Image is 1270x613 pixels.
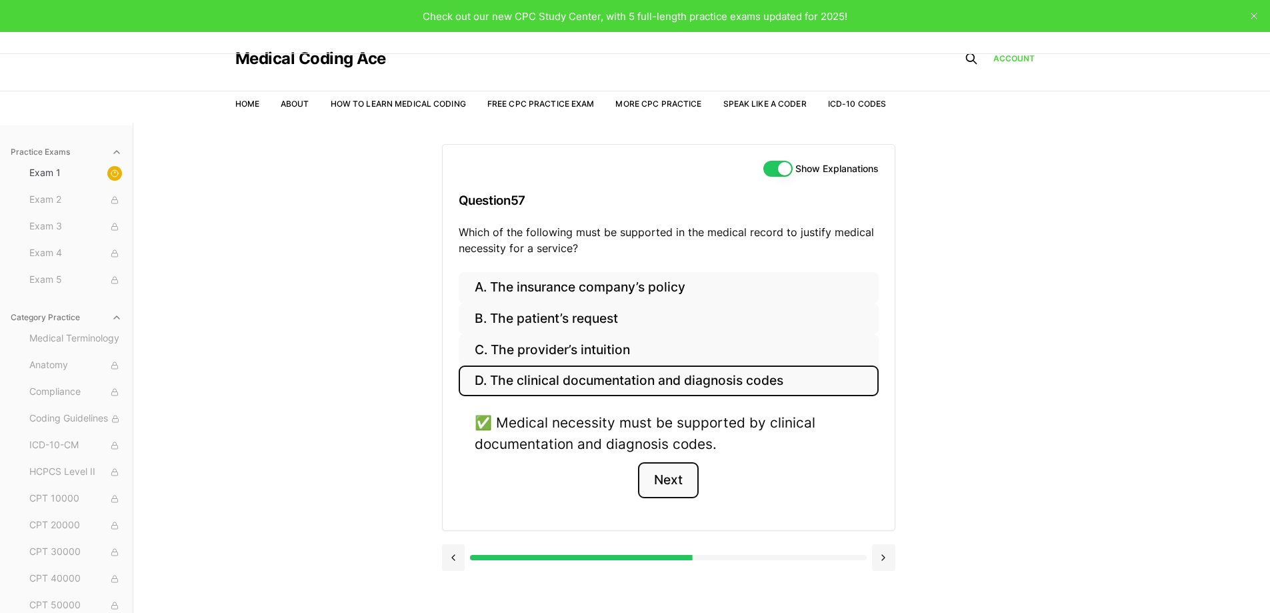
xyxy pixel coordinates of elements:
[29,545,122,560] span: CPT 30000
[5,141,127,163] button: Practice Exams
[29,572,122,586] span: CPT 40000
[24,328,127,350] button: Medical Terminology
[29,246,122,261] span: Exam 4
[24,269,127,291] button: Exam 5
[459,181,879,220] h3: Question 57
[29,598,122,613] span: CPT 50000
[29,465,122,480] span: HCPCS Level II
[459,224,879,256] p: Which of the following must be supported in the medical record to justify medical necessity for a...
[24,462,127,483] button: HCPCS Level II
[459,303,879,335] button: B. The patient’s request
[24,216,127,237] button: Exam 3
[638,462,699,498] button: Next
[235,51,386,67] a: Medical Coding Ace
[29,273,122,287] span: Exam 5
[423,10,847,23] span: Check out our new CPC Study Center, with 5 full-length practice exams updated for 2025!
[24,542,127,563] button: CPT 30000
[993,53,1035,65] a: Account
[29,412,122,426] span: Coding Guidelines
[723,99,807,109] a: Speak Like a Coder
[24,568,127,590] button: CPT 40000
[24,515,127,536] button: CPT 20000
[24,355,127,376] button: Anatomy
[29,166,122,181] span: Exam 1
[475,412,863,454] div: ✅ Medical necessity must be supported by clinical documentation and diagnosis codes.
[235,99,259,109] a: Home
[459,334,879,366] button: C. The provider’s intuition
[29,385,122,400] span: Compliance
[24,382,127,403] button: Compliance
[29,438,122,453] span: ICD-10-CM
[5,307,127,328] button: Category Practice
[29,492,122,506] span: CPT 10000
[615,99,701,109] a: More CPC Practice
[1243,5,1265,27] button: close
[24,243,127,264] button: Exam 4
[331,99,466,109] a: How to Learn Medical Coding
[29,193,122,207] span: Exam 2
[487,99,595,109] a: Free CPC Practice Exam
[459,272,879,303] button: A. The insurance company’s policy
[459,366,879,397] button: D. The clinical documentation and diagnosis codes
[24,189,127,211] button: Exam 2
[29,358,122,373] span: Anatomy
[828,99,886,109] a: ICD-10 Codes
[24,408,127,430] button: Coding Guidelines
[29,332,122,346] span: Medical Terminology
[281,99,309,109] a: About
[29,219,122,234] span: Exam 3
[795,164,879,173] label: Show Explanations
[24,163,127,184] button: Exam 1
[29,518,122,533] span: CPT 20000
[24,435,127,456] button: ICD-10-CM
[24,488,127,510] button: CPT 10000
